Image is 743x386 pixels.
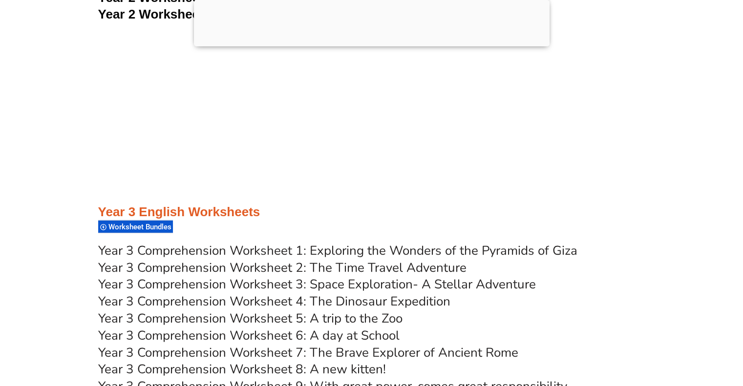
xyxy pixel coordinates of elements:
div: Worksheet Bundles [98,220,173,233]
a: Year 3 Comprehension Worksheet 5: A trip to the Zoo [98,310,403,327]
a: Year 3 Comprehension Worksheet 2: The Time Travel Adventure [98,259,467,276]
iframe: Chat Widget [694,339,743,386]
span: Year 2 Worksheet 20: [98,7,226,21]
a: Year 3 Comprehension Worksheet 1: Exploring the Wonders of the Pyramids of Giza [98,242,577,259]
a: Year 2 Worksheet 20:Correcting Sentences [98,7,357,21]
h3: Year 3 English Worksheets [98,204,645,221]
a: Year 3 Comprehension Worksheet 7: The Brave Explorer of Ancient Rome [98,344,518,361]
a: Year 3 Comprehension Worksheet 6: A day at School [98,327,400,344]
iframe: Advertisement [79,33,665,169]
a: Year 3 Comprehension Worksheet 4: The Dinosaur Expedition [98,293,450,310]
span: Worksheet Bundles [108,223,174,231]
a: Year 3 Comprehension Worksheet 8: A new kitten! [98,361,386,378]
a: Year 3 Comprehension Worksheet 3: Space Exploration- A Stellar Adventure [98,276,536,293]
